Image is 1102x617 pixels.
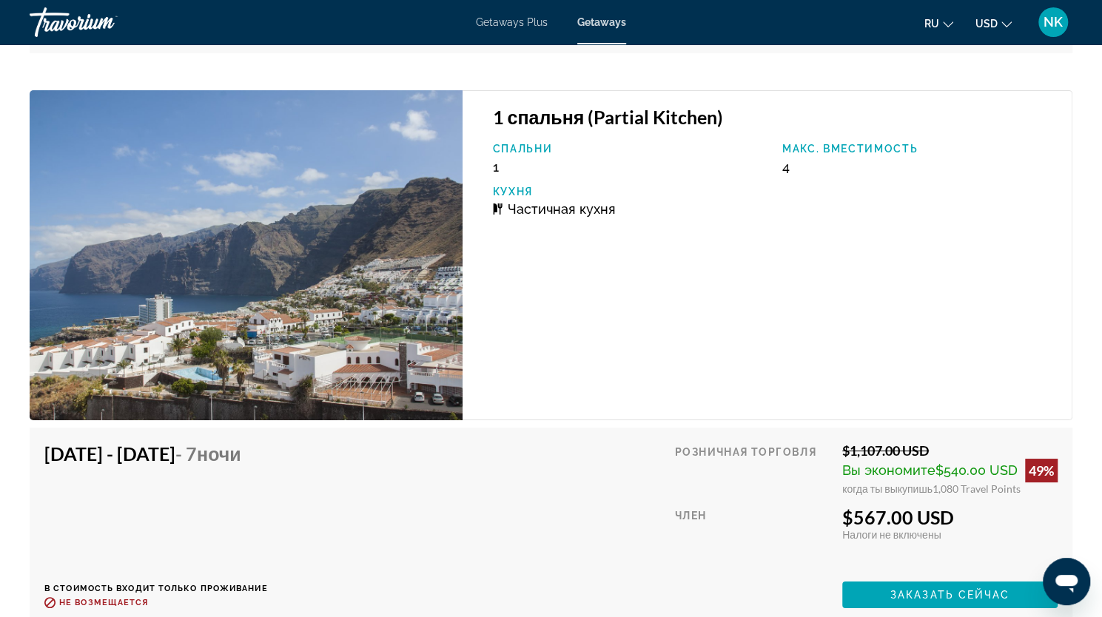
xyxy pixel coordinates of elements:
[975,18,998,30] span: USD
[782,159,790,175] span: 4
[842,506,1058,528] div: $567.00 USD
[1025,459,1058,482] div: 49%
[492,186,767,198] p: Кухня
[782,143,1057,155] p: Макс. вместимость
[30,3,178,41] a: Travorium
[1034,7,1072,38] button: User Menu
[476,16,548,28] a: Getaways Plus
[935,462,1018,478] span: $540.00 USD
[924,18,939,30] span: ru
[842,462,935,478] span: Вы экономите
[492,143,767,155] p: Спальни
[842,442,1058,459] div: $1,107.00 USD
[933,482,1021,495] span: 1,080 Travel Points
[30,90,463,420] img: 2802E01X.jpg
[492,159,498,175] span: 1
[675,506,831,570] div: Член
[1044,15,1063,30] span: NK
[175,442,241,465] span: - 7
[675,442,831,495] div: Розничная торговля
[842,581,1058,608] button: Заказать сейчас
[842,528,941,541] span: Налоги не включены
[890,589,1010,601] span: Заказать сейчас
[975,13,1012,34] button: Change currency
[44,442,257,465] h4: [DATE] - [DATE]
[577,16,626,28] a: Getaways
[507,201,615,217] span: Частичная кухня
[59,598,148,607] span: Не возмещается
[1043,558,1090,605] iframe: Button to launch messaging window
[44,584,268,593] p: В стоимость входит только проживание
[842,482,933,495] span: когда ты выкупишь
[197,442,241,465] span: ночи
[492,106,1057,128] h3: 1 спальня (Partial Kitchen)
[924,13,953,34] button: Change language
